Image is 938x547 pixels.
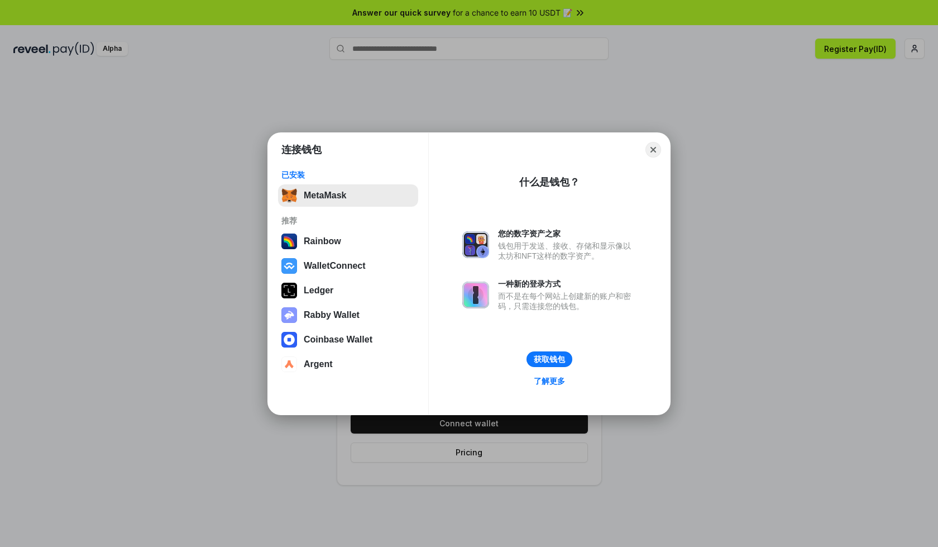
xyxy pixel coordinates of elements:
[281,170,415,180] div: 已安装
[278,329,418,351] button: Coinbase Wallet
[278,184,418,207] button: MetaMask
[304,286,333,296] div: Ledger
[278,353,418,375] button: Argent
[462,282,489,308] img: svg+xml,%3Csvg%20xmlns%3D%22http%3A%2F%2Fwww.w3.org%2F2000%2Fsvg%22%20fill%3D%22none%22%20viewBox...
[534,354,565,364] div: 获取钱包
[281,283,297,298] img: svg+xml,%3Csvg%20xmlns%3D%22http%3A%2F%2Fwww.w3.org%2F2000%2Fsvg%22%20width%3D%2228%22%20height%3...
[498,291,636,311] div: 而不是在每个网站上创建新的账户和密码，只需连接您的钱包。
[304,191,346,201] div: MetaMask
[281,143,322,156] h1: 连接钱包
[527,351,572,367] button: 获取钱包
[304,359,333,369] div: Argent
[278,255,418,277] button: WalletConnect
[281,258,297,274] img: svg+xml,%3Csvg%20width%3D%2228%22%20height%3D%2228%22%20viewBox%3D%220%200%2028%2028%22%20fill%3D...
[527,374,572,388] a: 了解更多
[281,332,297,348] img: svg+xml,%3Csvg%20width%3D%2228%22%20height%3D%2228%22%20viewBox%3D%220%200%2028%2028%22%20fill%3D...
[281,234,297,249] img: svg+xml,%3Csvg%20width%3D%22120%22%20height%3D%22120%22%20viewBox%3D%220%200%20120%20120%22%20fil...
[278,230,418,253] button: Rainbow
[498,229,636,239] div: 您的数字资产之家
[278,304,418,326] button: Rabby Wallet
[645,142,661,158] button: Close
[281,307,297,323] img: svg+xml,%3Csvg%20xmlns%3D%22http%3A%2F%2Fwww.w3.org%2F2000%2Fsvg%22%20fill%3D%22none%22%20viewBox...
[281,188,297,203] img: svg+xml,%3Csvg%20fill%3D%22none%22%20height%3D%2233%22%20viewBox%3D%220%200%2035%2033%22%20width%...
[278,279,418,302] button: Ledger
[281,356,297,372] img: svg+xml,%3Csvg%20width%3D%2228%22%20height%3D%2228%22%20viewBox%3D%220%200%2028%2028%22%20fill%3D...
[498,279,636,289] div: 一种新的登录方式
[304,261,366,271] div: WalletConnect
[304,310,360,320] div: Rabby Wallet
[462,231,489,258] img: svg+xml,%3Csvg%20xmlns%3D%22http%3A%2F%2Fwww.w3.org%2F2000%2Fsvg%22%20fill%3D%22none%22%20viewBox...
[304,236,341,246] div: Rainbow
[498,241,636,261] div: 钱包用于发送、接收、存储和显示像以太坊和NFT这样的数字资产。
[281,216,415,226] div: 推荐
[519,175,580,189] div: 什么是钱包？
[304,335,372,345] div: Coinbase Wallet
[534,376,565,386] div: 了解更多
